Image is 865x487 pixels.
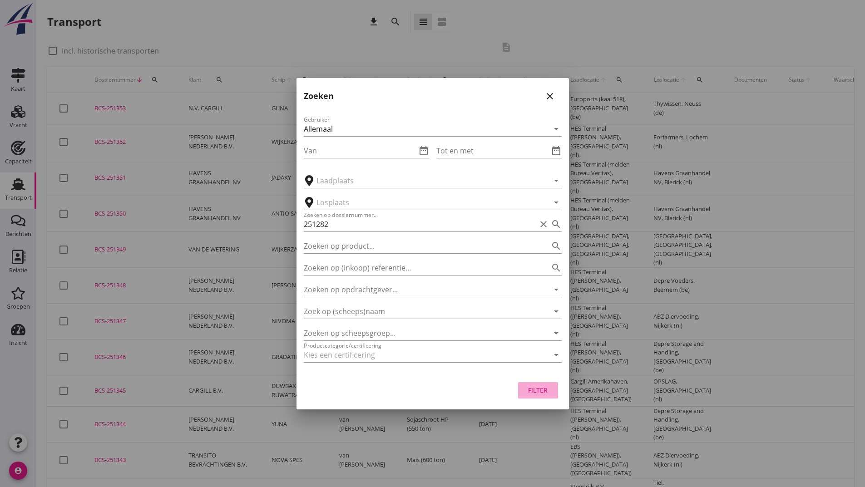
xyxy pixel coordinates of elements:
i: search [551,262,562,273]
i: arrow_drop_down [551,328,562,339]
div: Allemaal [304,125,333,133]
i: arrow_drop_down [551,123,562,134]
input: Losplaats [316,195,536,210]
input: Zoeken op opdrachtgever... [304,282,536,297]
i: arrow_drop_down [551,175,562,186]
input: Zoeken op dossiernummer... [304,217,536,231]
input: Zoeken op product... [304,239,536,253]
i: arrow_drop_down [551,197,562,208]
i: arrow_drop_down [551,284,562,295]
input: Van [304,143,416,158]
i: close [544,91,555,102]
i: date_range [418,145,429,156]
i: arrow_drop_down [551,349,562,360]
input: Tot en met [436,143,549,158]
input: Zoeken op (inkoop) referentie… [304,261,536,275]
i: search [551,219,562,230]
input: Zoek op (scheeps)naam [304,304,536,319]
div: Filter [525,385,551,395]
i: date_range [551,145,562,156]
i: clear [538,219,549,230]
h2: Zoeken [304,90,334,102]
input: Laadplaats [316,173,536,188]
button: Filter [518,382,558,398]
i: arrow_drop_down [551,306,562,317]
i: search [551,241,562,251]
